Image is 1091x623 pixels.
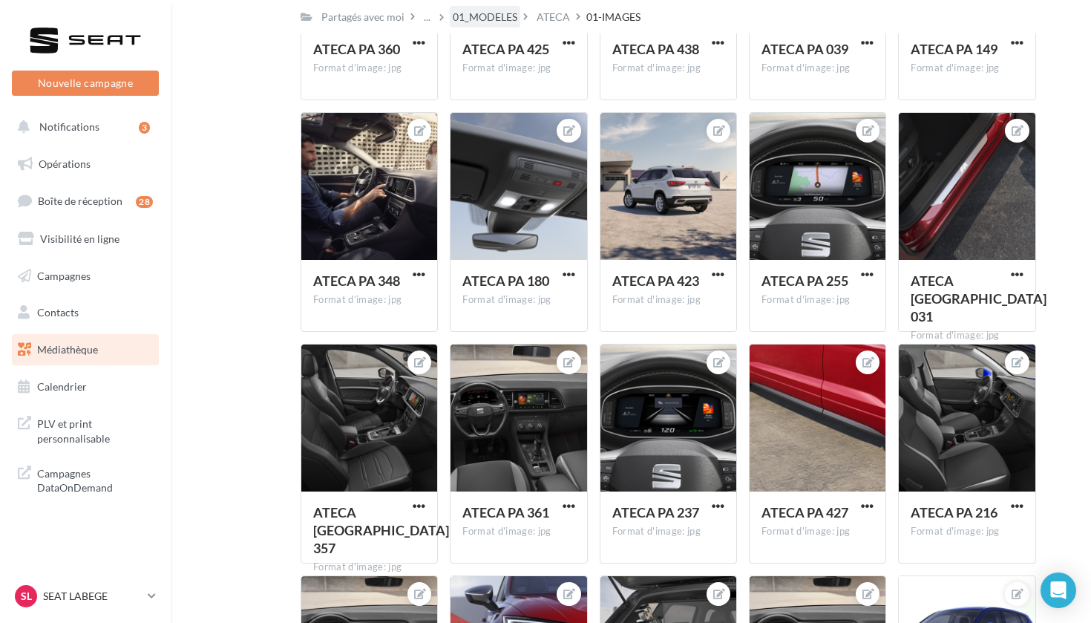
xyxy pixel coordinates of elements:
[12,71,159,96] button: Nouvelle campagne
[911,329,1023,342] div: Format d'image: jpg
[9,149,162,180] a: Opérations
[421,7,433,27] div: ...
[9,457,162,501] a: Campagnes DataOnDemand
[37,414,153,446] span: PLV et print personnalisable
[1041,573,1076,608] div: Open Intercom Messenger
[612,62,724,75] div: Format d'image: jpg
[612,525,724,538] div: Format d'image: jpg
[21,589,32,604] span: SL
[37,463,153,495] span: Campagnes DataOnDemand
[761,504,848,521] span: ATECA PA 427
[139,122,150,134] div: 3
[761,62,874,75] div: Format d'image: jpg
[911,41,997,57] span: ATECA PA 149
[39,157,91,170] span: Opérations
[40,232,119,245] span: Visibilité en ligne
[462,273,549,289] span: ATECA PA 180
[761,525,874,538] div: Format d'image: jpg
[136,196,153,208] div: 28
[453,10,517,25] div: 01_MODELES
[39,120,99,133] span: Notifications
[9,261,162,292] a: Campagnes
[462,41,549,57] span: ATECA PA 425
[911,273,1046,324] span: ATECA PA 031
[911,525,1023,538] div: Format d'image: jpg
[37,380,87,393] span: Calendrier
[911,62,1023,75] div: Format d'image: jpg
[38,195,122,207] span: Boîte de réception
[37,269,91,281] span: Campagnes
[761,273,848,289] span: ATECA PA 255
[313,504,449,556] span: ATECA PA 357
[612,273,699,289] span: ATECA PA 423
[612,504,699,521] span: ATECA PA 237
[462,504,549,521] span: ATECA PA 361
[462,293,574,307] div: Format d'image: jpg
[37,343,98,356] span: Médiathèque
[586,10,640,25] div: 01-IMAGES
[761,41,848,57] span: ATECA PA 039
[761,293,874,307] div: Format d'image: jpg
[9,371,162,402] a: Calendrier
[9,408,162,451] a: PLV et print personnalisable
[313,273,400,289] span: ATECA PA 348
[462,62,574,75] div: Format d'image: jpg
[9,111,156,143] button: Notifications 3
[313,293,425,307] div: Format d'image: jpg
[911,504,997,521] span: ATECA PA 216
[37,306,79,319] span: Contacts
[12,582,159,610] a: SL SEAT LABEGE
[9,297,162,328] a: Contacts
[313,62,425,75] div: Format d'image: jpg
[9,185,162,217] a: Boîte de réception28
[313,561,425,574] div: Format d'image: jpg
[612,41,699,57] span: ATECA PA 438
[9,224,162,255] a: Visibilité en ligne
[462,525,574,538] div: Format d'image: jpg
[43,589,142,604] p: SEAT LABEGE
[321,10,404,25] div: Partagés avec moi
[9,334,162,365] a: Médiathèque
[537,10,570,25] div: ATECA
[313,41,400,57] span: ATECA PA 360
[612,293,724,307] div: Format d'image: jpg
